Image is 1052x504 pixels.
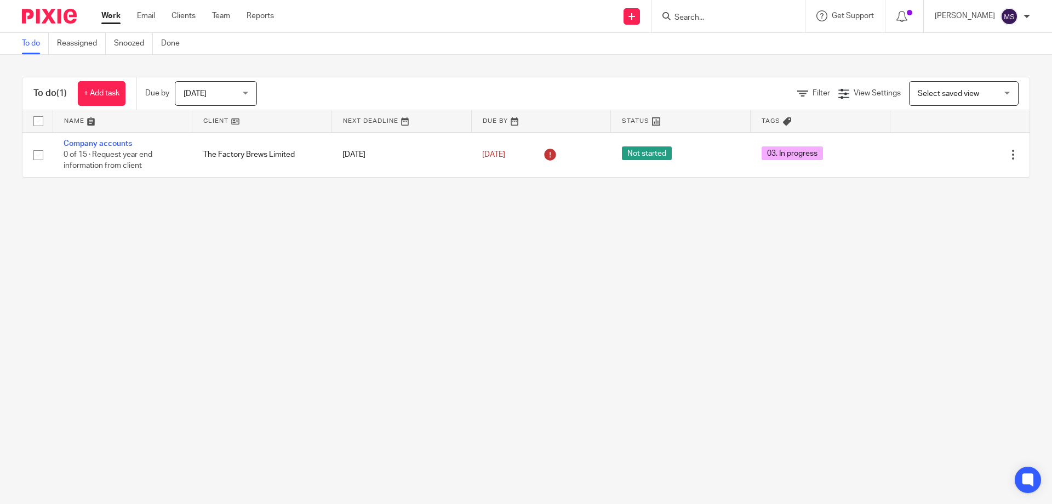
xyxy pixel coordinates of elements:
td: [DATE] [331,132,471,177]
a: To do [22,33,49,54]
span: Get Support [832,12,874,20]
span: [DATE] [482,151,505,158]
a: Clients [171,10,196,21]
span: View Settings [854,89,901,97]
img: svg%3E [1000,8,1018,25]
a: Done [161,33,188,54]
p: [PERSON_NAME] [935,10,995,21]
a: Work [101,10,121,21]
span: 0 of 15 · Request year end information from client [64,151,152,170]
p: Due by [145,88,169,99]
a: Reports [247,10,274,21]
a: Snoozed [114,33,153,54]
a: Reassigned [57,33,106,54]
a: Team [212,10,230,21]
span: Tags [762,118,780,124]
h1: To do [33,88,67,99]
span: Filter [813,89,830,97]
img: Pixie [22,9,77,24]
span: 03. In progress [762,146,823,160]
span: Select saved view [918,90,979,98]
span: Not started [622,146,672,160]
a: Email [137,10,155,21]
input: Search [673,13,772,23]
a: Company accounts [64,140,132,148]
a: + Add task [78,81,125,106]
span: [DATE] [184,90,207,98]
td: The Factory Brews Limited [192,132,332,177]
span: (1) [56,89,67,98]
